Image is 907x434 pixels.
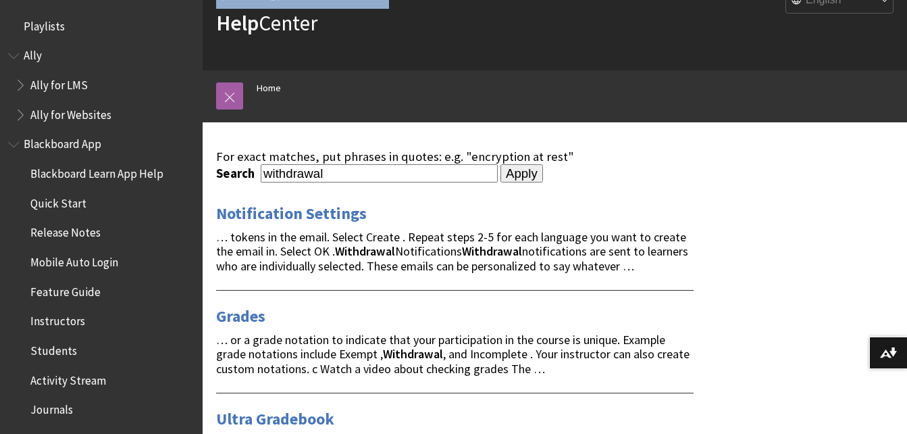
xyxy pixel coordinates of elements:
a: Grades [216,306,265,327]
a: Home [257,80,281,97]
a: HelpCenter [216,9,317,37]
strong: Withdrawal [462,243,522,259]
span: Blackboard App [24,133,101,151]
label: Search [216,166,258,181]
strong: Withdrawal [335,243,395,259]
input: Apply [500,164,543,183]
span: Instructors [30,310,85,329]
span: Ally for LMS [30,74,88,92]
span: … tokens in the email. Select Create . Repeat steps 2-5 for each language you want to create the ... [216,229,688,274]
span: Students [30,339,77,358]
span: Journals [30,399,73,417]
nav: Book outline for Anthology Ally Help [8,45,195,126]
strong: Help [216,9,259,37]
nav: Book outline for Playlists [8,15,195,38]
span: Feature Guide [30,281,101,299]
div: For exact matches, put phrases in quotes: e.g. "encryption at rest" [216,149,694,164]
span: Ally for Websites [30,103,111,122]
span: Blackboard Learn App Help [30,162,163,180]
a: Ultra Gradebook [216,408,334,430]
span: … or a grade notation to indicate that your participation in the course is unique. Example grade ... [216,332,690,377]
span: Mobile Auto Login [30,251,118,269]
span: Release Notes [30,222,101,240]
span: Quick Start [30,192,86,210]
span: Playlists [24,15,65,33]
strong: Withdrawal [383,346,443,362]
a: Notification Settings [216,203,367,224]
span: Activity Stream [30,369,106,387]
span: Ally [24,45,42,63]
